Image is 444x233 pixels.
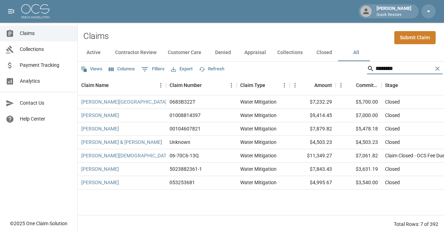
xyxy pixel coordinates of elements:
[336,80,346,91] button: Menu
[340,44,372,61] button: All
[10,220,67,227] div: © 2025 One Claim Solution
[394,31,436,44] a: Submit Claim
[162,44,207,61] button: Customer Care
[20,62,72,69] span: Payment Tracking
[279,80,290,91] button: Menu
[290,80,300,91] button: Menu
[385,179,400,186] div: Closed
[79,64,104,75] button: Views
[290,109,336,122] div: $9,414.45
[240,112,277,119] div: Water Mitigation
[81,75,109,95] div: Claim Name
[265,80,275,90] button: Sort
[81,98,167,105] a: [PERSON_NAME][GEOGRAPHIC_DATA]
[385,75,398,95] div: Stage
[290,75,336,95] div: Amount
[109,44,162,61] button: Contractor Review
[336,163,381,176] div: $3,631.19
[170,139,190,146] div: Unknown
[374,5,414,18] div: [PERSON_NAME]
[81,112,119,119] a: [PERSON_NAME]
[81,152,171,159] a: [PERSON_NAME][DEMOGRAPHIC_DATA]
[170,179,195,186] div: 053253681
[356,75,378,95] div: Committed Amount
[272,44,308,61] button: Collections
[81,179,119,186] a: [PERSON_NAME]
[304,80,314,90] button: Sort
[78,75,166,95] div: Claim Name
[336,149,381,163] div: $7,061.82
[385,165,400,173] div: Closed
[346,80,356,90] button: Sort
[20,99,72,107] span: Contact Us
[197,64,226,75] button: Refresh
[170,112,201,119] div: 01008814397
[385,125,400,132] div: Closed
[155,80,166,91] button: Menu
[308,44,340,61] button: Closed
[169,64,194,75] button: Export
[336,109,381,122] div: $7,000.00
[432,63,443,74] button: Clear
[207,44,239,61] button: Denied
[21,4,49,18] img: ocs-logo-white-transparent.png
[385,98,400,105] div: Closed
[240,179,277,186] div: Water Mitigation
[202,80,212,90] button: Sort
[81,125,119,132] a: [PERSON_NAME]
[314,75,332,95] div: Amount
[239,44,272,61] button: Appraisal
[170,165,202,173] div: 5023882361-1
[81,165,119,173] a: [PERSON_NAME]
[20,115,72,123] span: Help Center
[336,122,381,136] div: $5,478.18
[83,31,109,41] h2: Claims
[385,112,400,119] div: Closed
[240,165,277,173] div: Water Mitigation
[237,75,290,95] div: Claim Type
[290,95,336,109] div: $7,232.29
[240,75,265,95] div: Claim Type
[398,80,408,90] button: Sort
[336,176,381,190] div: $3,540.00
[290,122,336,136] div: $7,879.82
[107,64,137,75] button: Select columns
[20,30,72,37] span: Claims
[377,12,412,18] p: Quick Restore
[394,221,438,228] div: Total Rows: 7 of 392
[81,139,162,146] a: [PERSON_NAME] & [PERSON_NAME]
[78,44,444,61] div: dynamic tabs
[78,44,109,61] button: Active
[170,125,201,132] div: 00104607821
[20,46,72,53] span: Collections
[240,98,277,105] div: Water Mitigation
[4,4,18,18] button: open drawer
[140,64,166,75] button: Show filters
[385,139,400,146] div: Closed
[170,152,199,159] div: 06-70C6-13Q
[20,77,72,85] span: Analytics
[240,125,277,132] div: Water Mitigation
[226,80,237,91] button: Menu
[170,75,202,95] div: Claim Number
[240,152,277,159] div: Water Mitigation
[290,163,336,176] div: $7,843.43
[290,176,336,190] div: $4,995.67
[336,95,381,109] div: $5,700.00
[336,136,381,149] div: $4,503.23
[166,75,237,95] div: Claim Number
[290,136,336,149] div: $4,503.23
[170,98,195,105] div: 0683B322T
[240,139,277,146] div: Water Mitigation
[336,75,381,95] div: Committed Amount
[367,63,443,76] div: Search
[290,149,336,163] div: $11,349.27
[109,80,119,90] button: Sort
